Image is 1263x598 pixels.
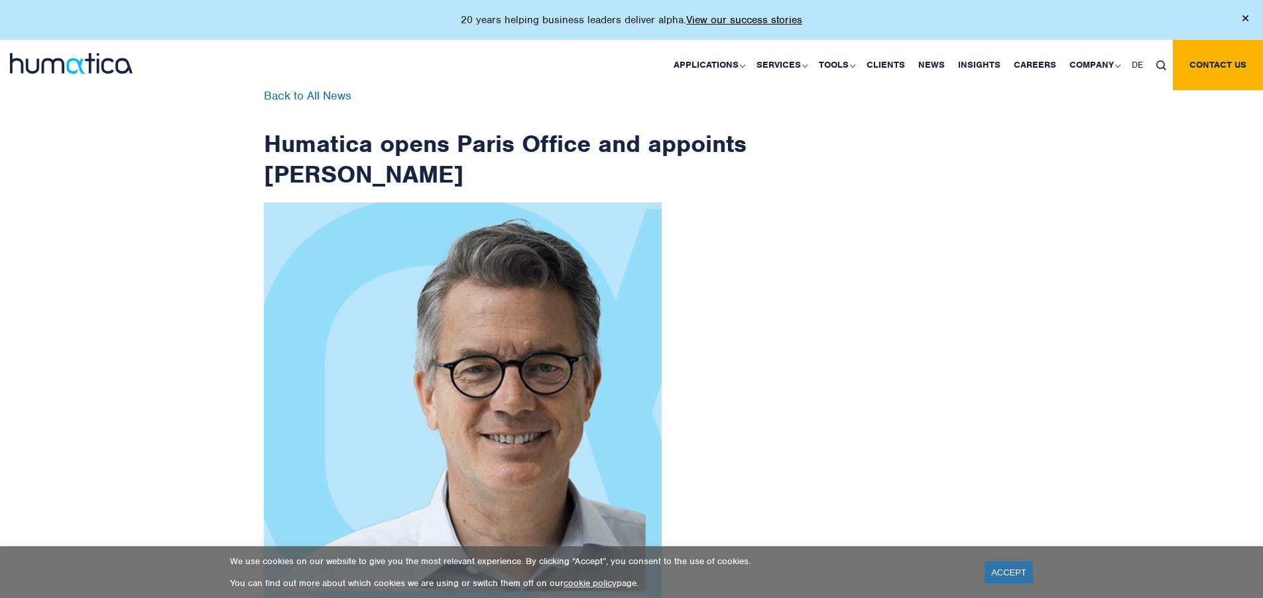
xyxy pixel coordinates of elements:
a: DE [1125,40,1150,90]
a: Services [750,40,812,90]
a: Careers [1007,40,1063,90]
img: logo [10,53,133,74]
a: cookie policy [564,577,617,589]
a: Insights [951,40,1007,90]
a: Company [1063,40,1125,90]
h1: Humatica opens Paris Office and appoints [PERSON_NAME] [264,90,748,189]
span: DE [1132,59,1143,70]
a: ACCEPT [985,561,1033,583]
a: Tools [812,40,860,90]
p: We use cookies on our website to give you the most relevant experience. By clicking “Accept”, you... [230,556,968,567]
img: search_icon [1156,60,1166,70]
a: Clients [860,40,912,90]
a: Back to All News [264,88,351,103]
a: Applications [667,40,750,90]
p: 20 years helping business leaders deliver alpha. [461,13,802,27]
a: View our success stories [686,13,802,27]
p: You can find out more about which cookies we are using or switch them off on our page. [230,577,968,589]
a: Contact us [1173,40,1263,90]
a: News [912,40,951,90]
